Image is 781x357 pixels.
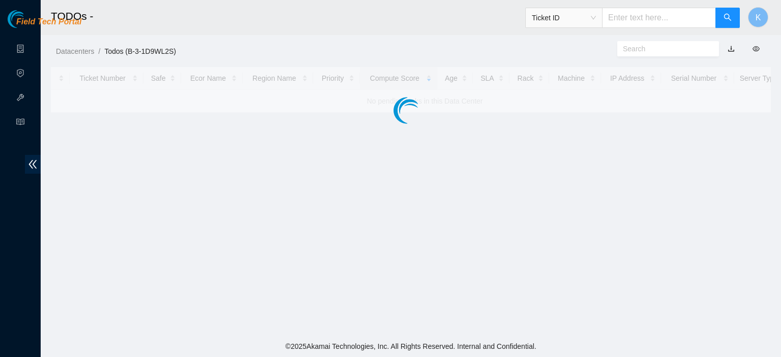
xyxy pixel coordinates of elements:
[748,7,768,27] button: K
[532,10,596,25] span: Ticket ID
[715,8,740,28] button: search
[724,13,732,23] span: search
[16,17,81,27] span: Field Tech Portal
[104,47,176,55] a: Todos (B-3-1D9WL2S)
[602,8,716,28] input: Enter text here...
[41,336,781,357] footer: © 2025 Akamai Technologies, Inc. All Rights Reserved. Internal and Confidential.
[623,43,705,54] input: Search
[720,41,742,57] button: download
[8,18,81,31] a: Akamai TechnologiesField Tech Portal
[756,11,761,24] span: K
[8,10,51,28] img: Akamai Technologies
[56,47,94,55] a: Datacenters
[16,113,24,134] span: read
[98,47,100,55] span: /
[25,155,41,174] span: double-left
[753,45,760,52] span: eye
